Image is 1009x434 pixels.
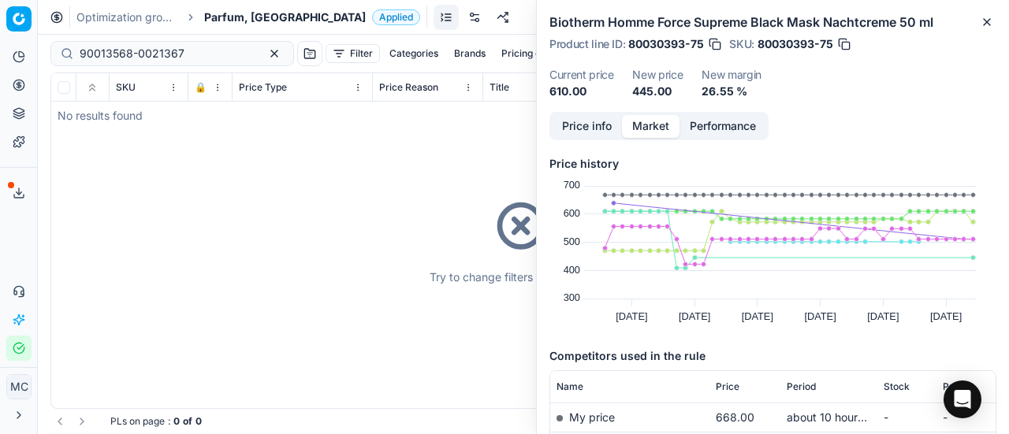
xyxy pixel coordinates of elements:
[867,310,899,322] text: [DATE]
[564,207,580,219] text: 600
[549,83,613,99] dd: 610.00
[80,46,252,61] input: Search by SKU or title
[702,69,761,80] dt: New margin
[564,291,580,303] text: 300
[877,402,936,432] td: -
[495,44,586,63] button: Pricing campaign
[804,310,836,322] text: [DATE]
[549,69,613,80] dt: Current price
[569,410,615,424] span: My price
[742,310,773,322] text: [DATE]
[195,81,207,94] span: 🔒
[173,415,180,428] strong: 0
[549,13,996,32] h2: Biotherm Homme Force Supreme Black Mask Nachtcreme 50 ml
[787,380,816,393] span: Period
[83,78,102,97] button: Expand all
[679,310,710,322] text: [DATE]
[943,380,973,393] span: Promo
[204,9,366,25] span: Parfum, [GEOGRAPHIC_DATA]
[7,375,31,399] span: MC
[564,236,580,247] text: 500
[557,380,583,393] span: Name
[944,380,981,418] div: Open Intercom Messenger
[564,179,580,191] text: 700
[448,44,492,63] button: Brands
[564,264,580,276] text: 400
[930,310,962,322] text: [DATE]
[204,9,420,25] span: Parfum, [GEOGRAPHIC_DATA]Applied
[76,9,177,25] a: Optimization groups
[116,81,136,94] span: SKU
[622,115,679,138] button: Market
[430,269,617,285] div: Try to change filters or search query
[50,412,69,431] button: Go to previous page
[110,415,202,428] div: :
[239,81,287,94] span: Price Type
[628,36,704,52] span: 80030393-75
[758,36,833,52] span: 80030393-75
[884,380,910,393] span: Stock
[379,81,438,94] span: Price Reason
[549,156,996,172] h5: Price history
[616,310,647,322] text: [DATE]
[787,410,886,424] span: about 10 hours ago
[716,380,739,393] span: Price
[490,81,509,94] span: Title
[702,83,761,99] dd: 26.55 %
[6,374,32,399] button: MC
[716,410,754,424] span: 668.00
[679,115,766,138] button: Performance
[50,412,91,431] nav: pagination
[195,415,202,428] strong: 0
[936,402,996,432] td: -
[549,39,625,50] span: Product line ID :
[326,44,380,63] button: Filter
[110,415,165,428] span: PLs on page
[383,44,445,63] button: Categories
[552,115,622,138] button: Price info
[76,9,420,25] nav: breadcrumb
[549,348,996,364] h5: Competitors used in the rule
[632,69,683,80] dt: New price
[729,39,754,50] span: SKU :
[183,415,192,428] strong: of
[632,83,683,99] dd: 445.00
[73,412,91,431] button: Go to next page
[372,9,420,25] span: Applied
